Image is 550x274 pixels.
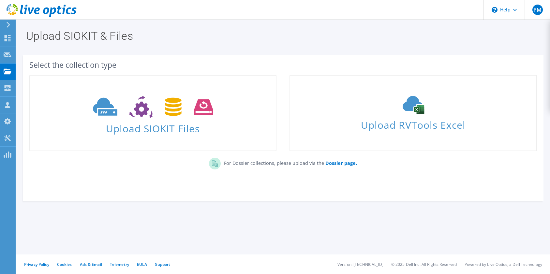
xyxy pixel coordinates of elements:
[29,75,276,151] a: Upload SIOKIT Files
[465,262,542,267] li: Powered by Live Optics, a Dell Technology
[30,120,276,134] span: Upload SIOKIT Files
[532,5,543,15] span: PM
[221,158,357,167] p: For Dossier collections, please upload via the
[290,75,537,151] a: Upload RVTools Excel
[155,262,170,267] a: Support
[337,262,383,267] li: Version: [TECHNICAL_ID]
[325,160,357,166] b: Dossier page.
[492,7,498,13] svg: \n
[324,160,357,166] a: Dossier page.
[80,262,102,267] a: Ads & Email
[26,30,537,41] h1: Upload SIOKIT & Files
[29,61,537,68] div: Select the collection type
[24,262,49,267] a: Privacy Policy
[391,262,457,267] li: © 2025 Dell Inc. All Rights Reserved
[110,262,129,267] a: Telemetry
[57,262,72,267] a: Cookies
[137,262,147,267] a: EULA
[290,116,536,130] span: Upload RVTools Excel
